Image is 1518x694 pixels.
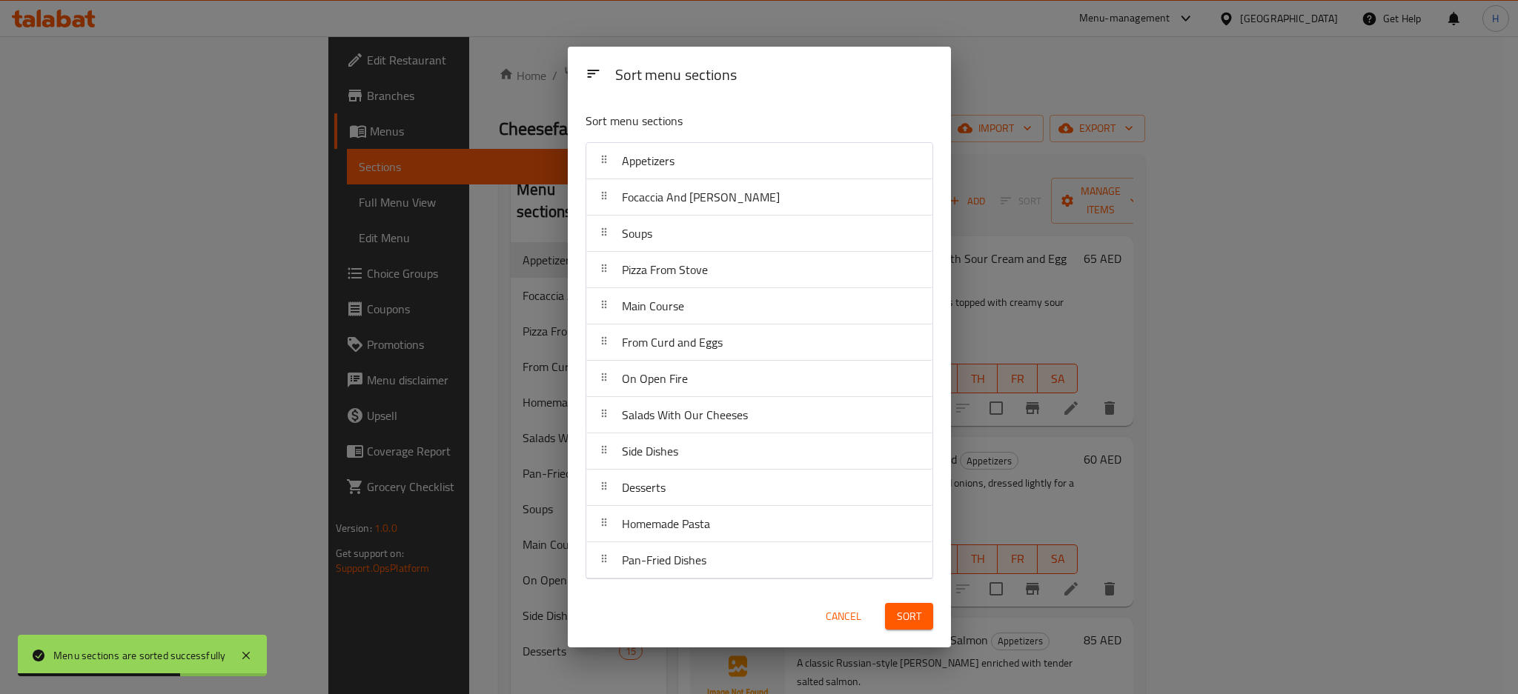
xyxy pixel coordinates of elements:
[622,331,723,353] span: From Curd and Eggs
[622,440,678,462] span: Side Dishes
[586,143,932,179] div: Appetizers
[586,361,932,397] div: On Open Fire
[586,542,932,578] div: Pan-Fried Dishes
[586,216,932,252] div: Soups
[622,549,706,571] span: Pan-Fried Dishes
[622,295,684,317] span: Main Course
[885,603,933,630] button: Sort
[586,324,932,361] div: From Curd and Eggs
[622,258,708,281] span: Pizza From Stove
[586,470,932,506] div: Desserts
[826,607,861,626] span: Cancel
[586,397,932,433] div: Salads With Our Cheeses
[622,150,675,172] span: Appetizers
[586,506,932,542] div: Homemade Pasta
[622,513,710,535] span: Homemade Pasta
[586,112,861,130] p: Sort menu sections
[609,59,939,93] div: Sort menu sections
[53,647,225,664] div: Menu sections are sorted successfully
[586,288,932,324] div: Main Course
[897,607,921,626] span: Sort
[622,404,748,426] span: Salads With Our Cheeses
[586,179,932,216] div: Focaccia And [PERSON_NAME]
[622,186,780,208] span: Focaccia And [PERSON_NAME]
[586,433,932,470] div: Side Dishes
[586,252,932,288] div: Pizza From Stove
[622,222,652,244] span: Soups
[820,603,867,630] button: Cancel
[622,367,688,390] span: On Open Fire
[622,476,666,498] span: Desserts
